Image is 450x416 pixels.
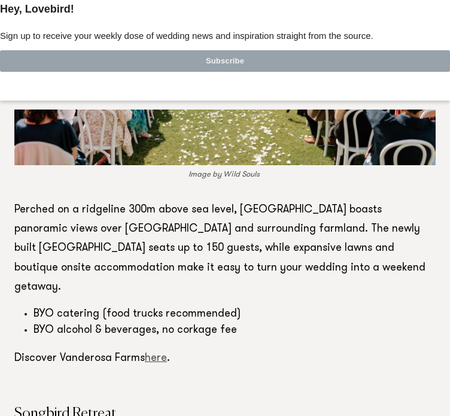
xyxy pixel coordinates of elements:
span: Hey, Lovebird! [13,139,95,153]
em: Image by Wild Souls [188,171,260,178]
a: here [145,353,167,364]
li: BYO catering (food trucks recommended) [34,306,436,323]
span: Sign up to receive your weekly dose of wedding news and inspiration straight from the source. [13,163,411,173]
label: Email Address [13,187,437,201]
li: BYO alcohol & beverages, no corkage fee [34,323,436,339]
p: Discover Vanderosa Farms . [14,349,436,368]
p: Perched on a ridgeline 300m above sea level, [GEOGRAPHIC_DATA] boasts panoramic views over [GEOGR... [14,201,436,296]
